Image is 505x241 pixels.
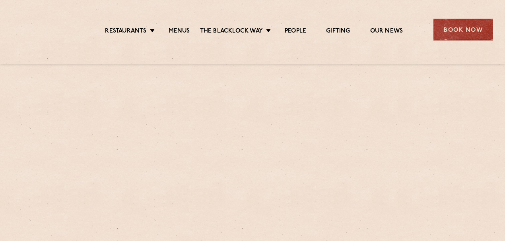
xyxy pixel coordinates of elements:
[12,8,79,52] img: svg%3E
[105,27,146,36] a: Restaurants
[169,27,190,36] a: Menus
[433,19,493,40] div: Book Now
[200,27,263,36] a: The Blacklock Way
[326,27,350,36] a: Gifting
[285,27,306,36] a: People
[370,27,403,36] a: Our News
